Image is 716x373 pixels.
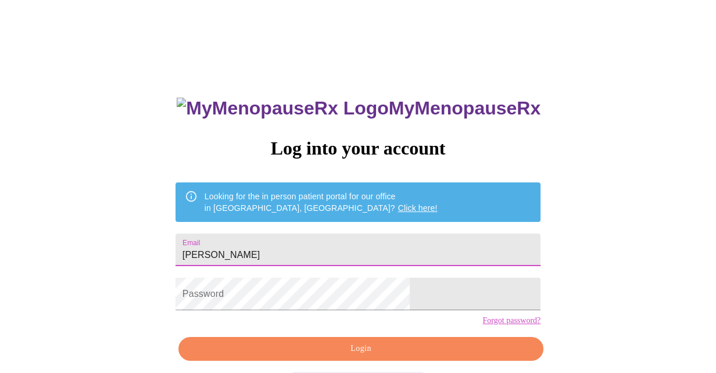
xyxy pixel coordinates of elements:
img: MyMenopauseRx Logo [177,98,388,119]
button: Login [178,337,543,361]
div: Looking for the in person patient portal for our office in [GEOGRAPHIC_DATA], [GEOGRAPHIC_DATA]? [205,186,438,218]
span: Login [192,342,530,356]
h3: MyMenopauseRx [177,98,540,119]
a: Click here! [398,203,438,213]
a: Forgot password? [482,316,540,325]
h3: Log into your account [176,138,540,159]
